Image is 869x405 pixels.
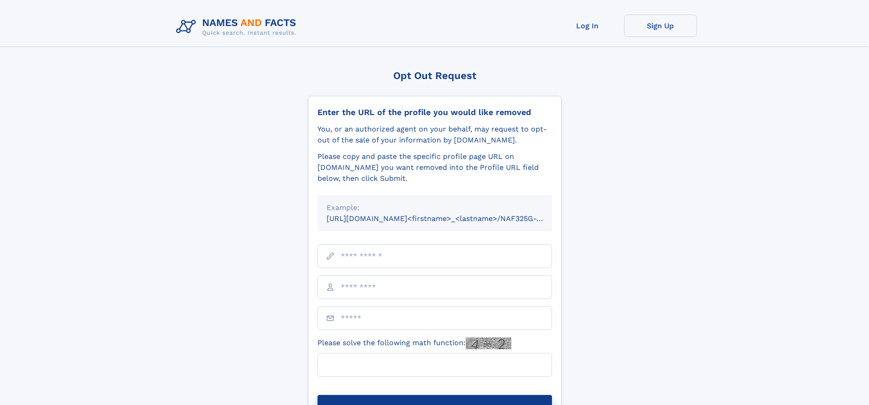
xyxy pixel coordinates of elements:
[317,107,552,117] div: Enter the URL of the profile you would like removed
[317,151,552,184] div: Please copy and paste the specific profile page URL on [DOMAIN_NAME] you want removed into the Pr...
[308,70,562,81] div: Opt Out Request
[317,337,511,349] label: Please solve the following math function:
[327,214,569,223] small: [URL][DOMAIN_NAME]<firstname>_<lastname>/NAF325G-xxxxxxxx
[317,124,552,146] div: You, or an authorized agent on your behalf, may request to opt-out of the sale of your informatio...
[327,202,543,213] div: Example:
[551,15,624,37] a: Log In
[172,15,304,39] img: Logo Names and Facts
[624,15,697,37] a: Sign Up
